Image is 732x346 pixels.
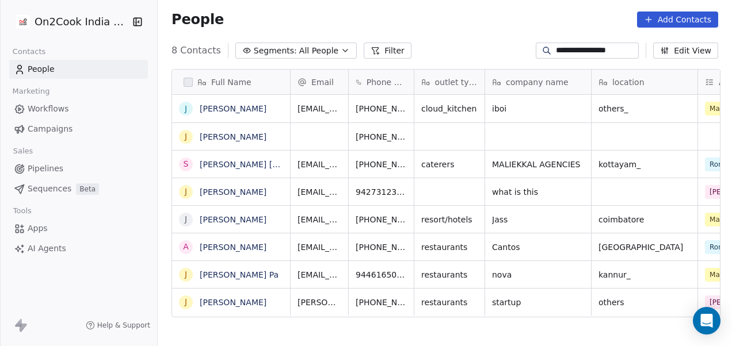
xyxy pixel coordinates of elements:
[356,131,407,143] span: [PHONE_NUMBER]
[298,297,341,308] span: [PERSON_NAME][EMAIL_ADDRESS][DOMAIN_NAME]
[254,45,297,57] span: Segments:
[298,159,341,170] span: [EMAIL_ADDRESS][DOMAIN_NAME]
[356,214,407,225] span: [PHONE_NUMBER]
[356,269,407,280] span: 9446165003
[200,187,266,197] a: [PERSON_NAME]
[421,269,478,280] span: restaurants
[298,186,341,198] span: [EMAIL_ADDRESS][DOMAIN_NAME]
[200,270,279,279] a: [PERSON_NAME] Pa
[185,213,187,225] div: J
[598,214,691,225] span: coimbatore
[9,159,148,178] a: Pipelines
[598,297,691,308] span: others
[9,99,148,118] a: Workflows
[705,240,732,254] span: Ronit
[367,76,407,88] span: Phone Number
[592,70,697,94] div: location
[183,241,189,253] div: A
[185,130,187,143] div: J
[311,76,334,88] span: Email
[705,157,732,171] span: Ronit
[28,222,48,234] span: Apps
[28,183,71,195] span: Sequences
[298,241,341,253] span: [EMAIL_ADDRESS][DOMAIN_NAME]
[506,76,569,88] span: company name
[492,214,584,225] span: Jass
[28,63,55,75] span: People
[14,12,124,32] button: On2Cook India Pvt. Ltd.
[97,321,150,330] span: Help & Support
[298,269,341,280] span: [EMAIL_ADDRESS][DOMAIN_NAME]
[435,76,478,88] span: outlet type
[28,163,63,175] span: Pipelines
[7,43,51,60] span: Contacts
[492,159,584,170] span: MALIEKKAL AGENCIES
[185,186,187,198] div: J
[414,70,485,94] div: outlet type
[200,243,266,252] a: [PERSON_NAME]
[299,45,338,57] span: All People
[200,298,266,307] a: [PERSON_NAME]
[485,70,591,94] div: company name
[184,158,189,170] div: S
[637,11,718,28] button: Add Contacts
[16,15,30,29] img: on2cook%20logo-04%20copy.jpg
[28,243,66,255] span: AI Agents
[693,307,720,335] div: Open Intercom Messenger
[492,241,584,253] span: Cantos
[200,215,266,224] a: [PERSON_NAME]
[76,183,99,195] span: Beta
[598,103,691,114] span: others_
[421,103,478,114] span: cloud_kitchen
[9,239,148,258] a: AI Agents
[298,103,341,114] span: [EMAIL_ADDRESS][DOMAIN_NAME]
[356,297,407,308] span: [PHONE_NUMBER]
[200,160,336,169] a: [PERSON_NAME] [PERSON_NAME]
[492,269,584,280] span: nova
[28,103,69,115] span: Workflows
[598,269,691,280] span: kannur_
[492,103,584,114] span: iboi
[356,241,407,253] span: [PHONE_NUMBER]
[598,241,691,253] span: [GEOGRAPHIC_DATA]
[9,60,148,79] a: People
[185,268,187,280] div: J
[421,159,478,170] span: caterers
[492,186,584,198] span: what is this
[421,297,478,308] span: restaurants
[421,241,478,253] span: restaurants
[364,43,411,59] button: Filter
[8,143,38,160] span: Sales
[8,202,36,220] span: Tools
[9,179,148,198] a: SequencesBeta
[185,296,187,308] div: J
[356,159,407,170] span: [PHONE_NUMBER]
[421,214,478,225] span: resort/hotels
[171,11,224,28] span: People
[349,70,414,94] div: Phone Number
[612,76,645,88] span: location
[28,123,73,135] span: Campaigns
[653,43,718,59] button: Edit View
[200,132,266,141] a: [PERSON_NAME]
[356,103,407,114] span: [PHONE_NUMBER]
[598,159,691,170] span: kottayam_
[200,104,266,113] a: [PERSON_NAME]
[172,70,290,94] div: Full Name
[7,83,55,100] span: Marketing
[171,44,221,57] span: 8 Contacts
[492,297,584,308] span: startup
[298,214,341,225] span: [EMAIL_ADDRESS][DOMAIN_NAME]
[211,76,251,88] span: Full Name
[291,70,348,94] div: Email
[35,14,129,29] span: On2Cook India Pvt. Ltd.
[9,219,148,238] a: Apps
[86,321,150,330] a: Help & Support
[185,103,187,115] div: J
[356,186,407,198] span: 9427312382
[9,120,148,139] a: Campaigns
